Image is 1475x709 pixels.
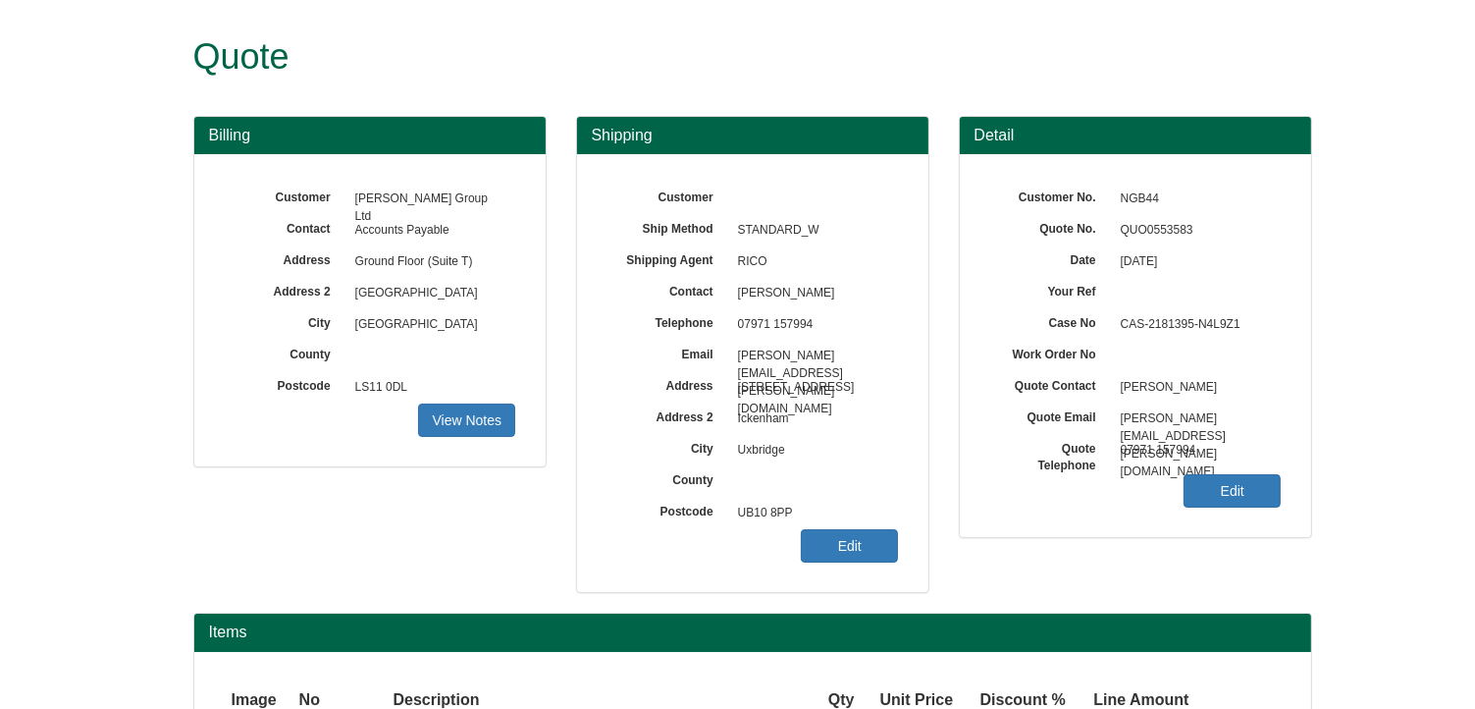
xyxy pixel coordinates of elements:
a: View Notes [418,404,515,437]
label: Postcode [224,372,345,395]
span: [DATE] [1111,246,1282,278]
span: 07971 157994 [1111,435,1282,466]
a: Edit [1184,474,1281,508]
label: Customer No. [989,184,1111,206]
span: RICO [728,246,899,278]
span: Accounts Payable [345,215,516,246]
label: Quote No. [989,215,1111,238]
span: [PERSON_NAME] [1111,372,1282,404]
span: [PERSON_NAME][EMAIL_ADDRESS][PERSON_NAME][DOMAIN_NAME] [728,341,899,372]
span: Uxbridge [728,435,899,466]
span: LS11 0DL [345,372,516,404]
label: Contact [224,215,345,238]
label: Quote Telephone [989,435,1111,474]
span: UB10 8PP [728,498,899,529]
label: Address [224,246,345,269]
span: QUO0553583 [1111,215,1282,246]
label: Date [989,246,1111,269]
label: Telephone [606,309,728,332]
label: Address [606,372,728,395]
span: 07971 157994 [728,309,899,341]
span: [GEOGRAPHIC_DATA] [345,278,516,309]
label: City [224,309,345,332]
h3: Shipping [592,127,914,144]
label: County [224,341,345,363]
label: Postcode [606,498,728,520]
label: Case No [989,309,1111,332]
span: [PERSON_NAME] [728,278,899,309]
label: Ship Method [606,215,728,238]
h2: Items [209,624,1296,641]
span: STANDARD_W [728,215,899,246]
label: Customer [224,184,345,206]
h3: Detail [975,127,1296,144]
span: [PERSON_NAME][EMAIL_ADDRESS][PERSON_NAME][DOMAIN_NAME] [1111,404,1282,435]
label: Shipping Agent [606,246,728,269]
span: [PERSON_NAME] Group Ltd [345,184,516,215]
label: Quote Email [989,404,1111,426]
span: NGB44 [1111,184,1282,215]
span: [GEOGRAPHIC_DATA] [345,309,516,341]
span: Ground Floor (Suite T) [345,246,516,278]
h3: Billing [209,127,531,144]
label: City [606,435,728,458]
span: Ickenham [728,404,899,435]
label: Address 2 [224,278,345,300]
a: Edit [801,529,898,563]
span: [STREET_ADDRESS] [728,372,899,404]
label: Address 2 [606,404,728,426]
label: Work Order No [989,341,1111,363]
label: Customer [606,184,728,206]
label: Email [606,341,728,363]
label: County [606,466,728,489]
label: Your Ref [989,278,1111,300]
label: Contact [606,278,728,300]
h1: Quote [193,37,1238,77]
span: CAS-2181395-N4L9Z1 [1111,309,1282,341]
label: Quote Contact [989,372,1111,395]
